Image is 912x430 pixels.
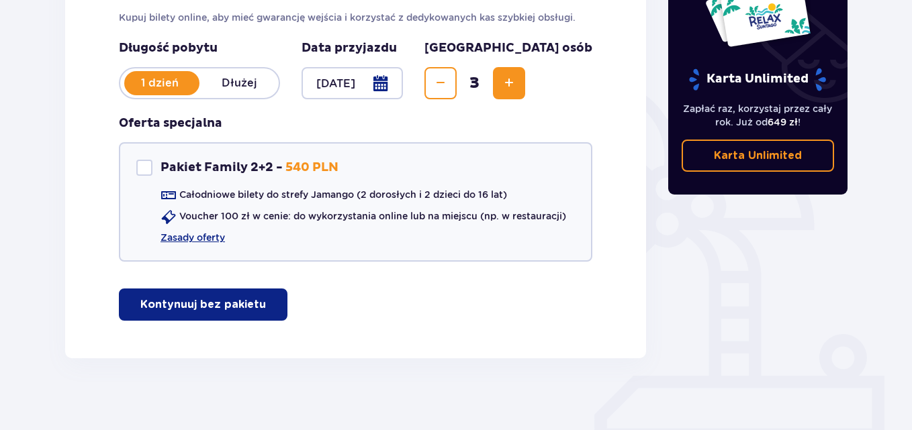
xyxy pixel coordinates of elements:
p: 1 dzień [120,76,199,91]
button: Increase [493,67,525,99]
span: 649 zł [768,117,798,127]
p: Kontynuuj bez pakietu [140,297,266,312]
a: Zasady oferty [161,231,225,244]
p: Zapłać raz, korzystaj przez cały rok. Już od ! [682,102,835,129]
p: Voucher 100 zł w cenie: do wykorzystania online lub na miejscu (np. w restauracji) [179,209,566,223]
p: [GEOGRAPHIC_DATA] osób [424,40,592,56]
button: Decrease [424,67,457,99]
a: Karta Unlimited [682,140,835,172]
p: Karta Unlimited [688,68,827,91]
p: Karta Unlimited [714,148,802,163]
span: 3 [459,73,490,93]
p: Data przyjazdu [302,40,397,56]
p: Dłużej [199,76,279,91]
button: Kontynuuj bez pakietu [119,288,287,321]
p: 540 PLN [285,160,338,176]
p: Całodniowe bilety do strefy Jamango (2 dorosłych i 2 dzieci do 16 lat) [179,188,507,201]
p: Oferta specjalna [119,115,222,131]
p: Długość pobytu [119,40,280,56]
p: Pakiet Family 2+2 - [161,160,283,176]
p: Kupuj bilety online, aby mieć gwarancję wejścia i korzystać z dedykowanych kas szybkiej obsługi. [119,11,592,24]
